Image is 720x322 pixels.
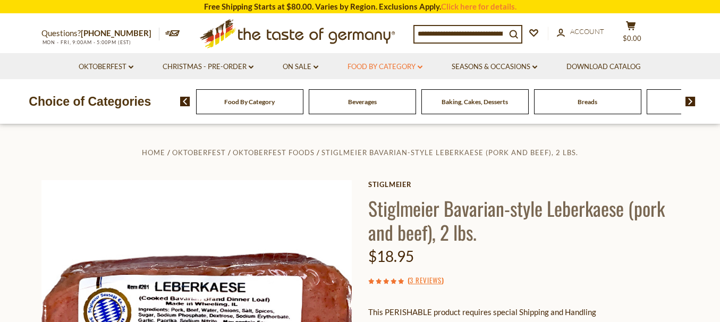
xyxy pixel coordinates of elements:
a: Breads [578,98,597,106]
a: Click here for details. [441,2,516,11]
h1: Stiglmeier Bavarian-style Leberkaese (pork and beef), 2 lbs. [368,196,679,244]
span: $0.00 [623,34,641,43]
span: $18.95 [368,247,414,265]
a: Beverages [348,98,377,106]
a: Stiglmeier [368,180,679,189]
a: [PHONE_NUMBER] [81,28,151,38]
p: Questions? [41,27,159,40]
span: MON - FRI, 9:00AM - 5:00PM (EST) [41,39,132,45]
a: Oktoberfest [79,61,133,73]
a: Baking, Cakes, Desserts [442,98,508,106]
a: Seasons & Occasions [452,61,537,73]
a: Food By Category [348,61,422,73]
button: $0.00 [615,21,647,47]
span: Account [570,27,604,36]
a: Oktoberfest [172,148,226,157]
a: Download Catalog [566,61,641,73]
a: 3 Reviews [410,275,442,286]
span: ( ) [408,275,444,285]
a: On Sale [283,61,318,73]
p: This PERISHABLE product requires special Shipping and Handling [368,306,679,319]
a: Food By Category [224,98,275,106]
img: next arrow [685,97,696,106]
a: Account [557,26,604,38]
img: previous arrow [180,97,190,106]
a: Stiglmeier Bavarian-style Leberkaese (pork and beef), 2 lbs. [321,148,578,157]
a: Christmas - PRE-ORDER [163,61,253,73]
a: Home [142,148,165,157]
a: Oktoberfest Foods [233,148,315,157]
